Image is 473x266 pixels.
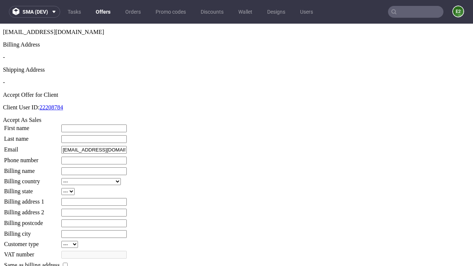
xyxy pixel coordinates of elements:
[91,6,115,18] a: Offers
[3,43,470,50] div: Shipping Address
[3,30,5,37] span: -
[4,227,60,235] td: VAT number
[4,217,60,225] td: Customer type
[453,6,463,17] figcaption: e2
[4,154,60,162] td: Billing country
[296,6,317,18] a: Users
[63,6,85,18] a: Tasks
[40,81,63,87] a: 22208784
[3,5,104,11] span: [EMAIL_ADDRESS][DOMAIN_NAME]
[3,68,470,75] div: Accept Offer for Client
[4,164,60,172] td: Billing state
[3,18,470,24] div: Billing Address
[234,6,257,18] a: Wallet
[3,81,470,87] p: Client User ID:
[9,6,60,18] button: sma (dev)
[196,6,228,18] a: Discounts
[151,6,190,18] a: Promo codes
[4,206,60,215] td: Billing city
[4,174,60,183] td: Billing address 1
[4,133,60,141] td: Phone number
[121,6,145,18] a: Orders
[4,111,60,120] td: Last name
[4,195,60,204] td: Billing postcode
[4,238,60,246] td: Same as billing address
[4,100,60,109] td: First name
[23,9,48,14] span: sma (dev)
[263,6,290,18] a: Designs
[3,93,470,100] div: Accept As Sales
[4,122,60,130] td: Email
[4,143,60,152] td: Billing name
[4,185,60,193] td: Billing address 2
[3,55,5,62] span: -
